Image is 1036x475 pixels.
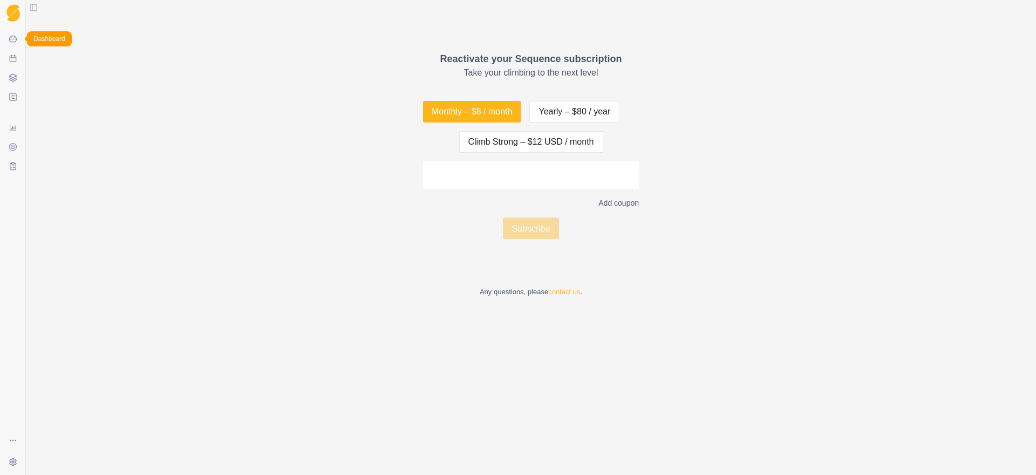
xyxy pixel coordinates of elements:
p: Reactivate your Sequence subscription [440,52,622,66]
button: Subscribe [503,218,558,239]
img: Logo [6,4,20,22]
p: Add coupon [598,198,639,209]
a: contact us [548,288,580,296]
button: Climb Strong – $12 USD / month [459,131,603,153]
iframe: Campo de entrada seguro para el pago con tarjeta [432,170,630,180]
button: Settings [4,453,22,471]
button: Monthly – $8 / month [423,101,521,123]
a: Logo [4,4,22,22]
div: Dashboard [27,31,72,46]
button: Yearly – $80 / year [529,101,619,123]
p: Any questions, please . [480,287,582,297]
p: Take your climbing to the next level [440,66,622,79]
